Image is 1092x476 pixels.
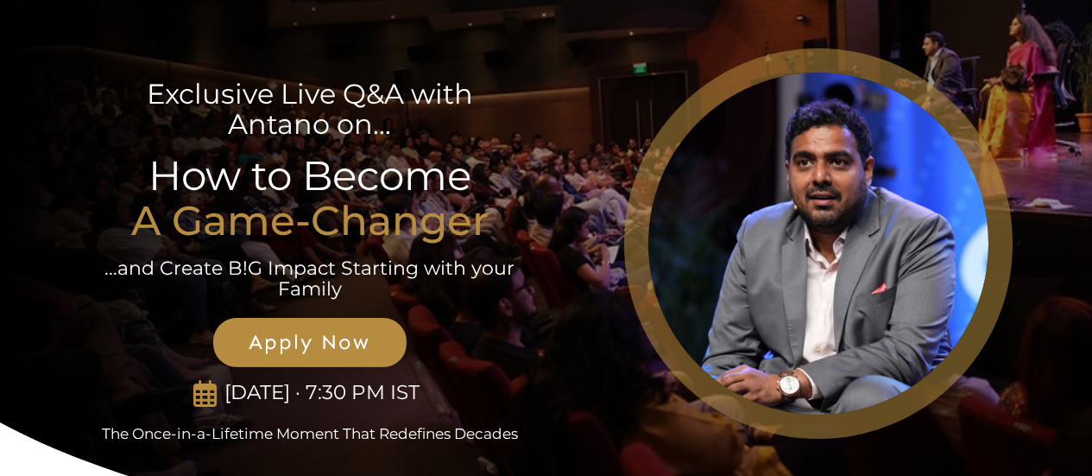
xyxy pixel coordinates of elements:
[213,318,407,367] a: Apply Now
[147,77,473,141] span: Exclusive Live Q&A with Antano on...
[131,196,489,245] strong: A Game-Changer
[232,330,388,355] span: Apply Now
[81,425,540,442] p: The Once-in-a-Lifetime Moment That Redefines Decades
[217,381,426,405] p: [DATE] · 7:30 PM IST
[148,151,471,200] span: How to Become
[103,258,516,300] p: ...and Create B!G Impact Starting with your Family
